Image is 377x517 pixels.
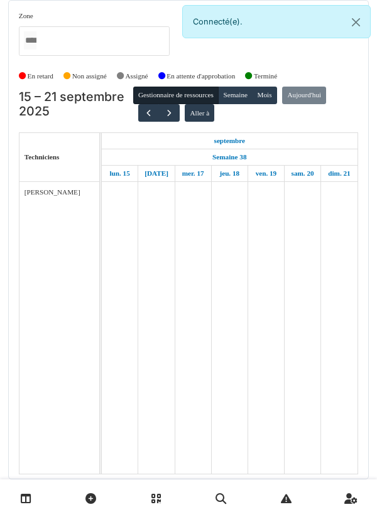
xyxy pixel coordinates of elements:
button: Suivant [158,104,179,122]
button: Semaine [218,87,253,104]
label: En retard [28,71,53,82]
button: Close [342,6,370,39]
a: 16 septembre 2025 [141,166,172,181]
label: Terminé [254,71,277,82]
a: 17 septembre 2025 [179,166,207,181]
button: Mois [252,87,277,104]
a: Semaine 38 [209,149,249,165]
label: Non assigné [72,71,107,82]
button: Gestionnaire de ressources [133,87,219,104]
button: Aujourd'hui [282,87,326,104]
label: Zone [19,11,33,21]
button: Aller à [185,104,214,122]
h2: 15 – 21 septembre 2025 [19,90,133,119]
label: En attente d'approbation [167,71,235,82]
button: Précédent [138,104,159,122]
a: 20 septembre 2025 [288,166,317,181]
label: Assigné [126,71,148,82]
a: 18 septembre 2025 [216,166,243,181]
div: Connecté(e). [182,5,371,38]
a: 21 septembre 2025 [325,166,353,181]
a: 15 septembre 2025 [106,166,133,181]
a: 19 septembre 2025 [253,166,280,181]
a: 15 septembre 2025 [211,133,249,149]
span: Techniciens [25,153,60,161]
span: [PERSON_NAME] [25,188,80,196]
input: Tous [24,31,36,50]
